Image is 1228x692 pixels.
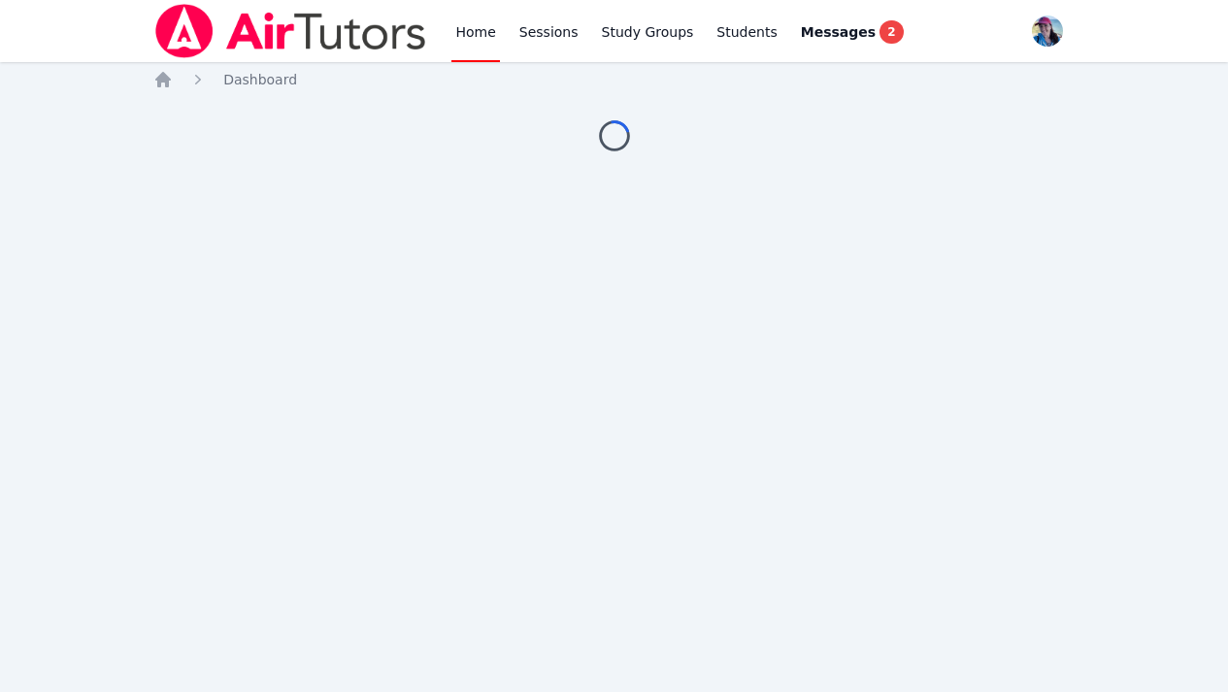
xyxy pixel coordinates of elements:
a: Dashboard [223,70,297,89]
img: Air Tutors [153,4,428,58]
span: Dashboard [223,72,297,87]
nav: Breadcrumb [153,70,1075,89]
span: 2 [880,20,903,44]
span: Messages [801,22,876,42]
